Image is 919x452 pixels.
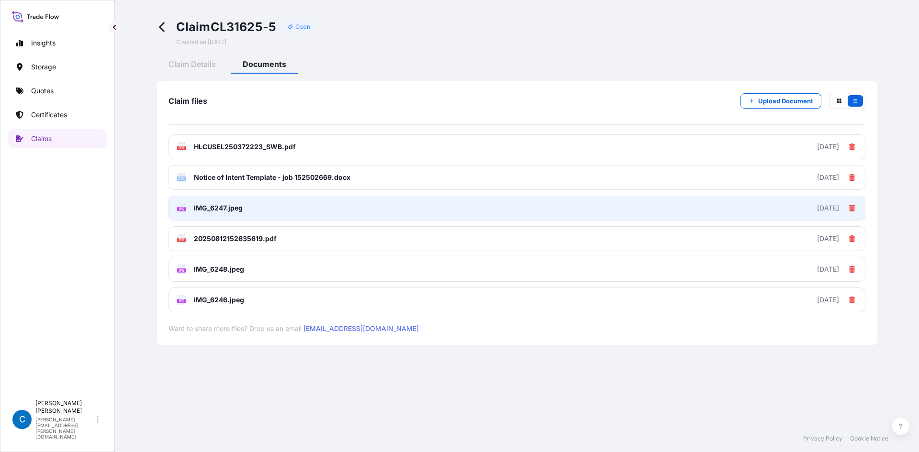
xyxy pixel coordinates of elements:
[817,142,839,152] div: [DATE]
[176,38,226,46] span: Created on
[31,38,56,48] p: Insights
[817,234,839,243] div: [DATE]
[850,435,888,442] a: Cookie Notice
[178,177,185,180] text: DOC
[179,238,185,242] text: PDF
[295,23,310,31] p: Open
[243,59,286,69] span: Documents
[31,134,52,143] p: Claims
[168,226,865,251] a: PDF20250812152635619.pdf[DATE]
[803,435,842,442] a: Privacy Policy
[168,165,865,190] a: DOCNotice of Intent Template - job 152502669.docx[DATE]
[179,299,184,303] text: JPG
[31,86,54,96] p: Quotes
[168,96,207,106] span: Claim files
[31,110,67,120] p: Certificates
[817,295,839,305] div: [DATE]
[208,38,226,46] span: [DATE]
[168,312,865,333] span: Want to share more files? Drop us an email
[179,146,185,150] text: PDF
[194,173,350,182] span: Notice of Intent Template - job 152502669.docx
[19,415,25,424] span: C
[8,81,107,100] a: Quotes
[35,399,95,415] p: [PERSON_NAME] [PERSON_NAME]
[8,33,107,53] a: Insights
[168,196,865,220] a: JPGIMG_6247.jpeg[DATE]
[8,105,107,124] a: Certificates
[31,62,56,72] p: Storage
[168,257,865,282] a: JPGIMG_6248.jpeg[DATE]
[194,142,296,152] span: HLCUSEL250372223_SWB.pdf
[194,234,277,243] span: 20250812152635619.pdf
[817,203,839,213] div: [DATE]
[740,93,821,109] button: Upload Document
[194,203,243,213] span: IMG_6247.jpeg
[8,57,107,77] a: Storage
[168,134,865,159] a: PDFHLCUSEL250372223_SWB.pdf[DATE]
[168,59,216,69] span: Claim Details
[176,19,277,34] span: Claim CL31625-5
[194,265,244,274] span: IMG_6248.jpeg
[817,173,839,182] div: [DATE]
[35,417,95,440] p: [PERSON_NAME][EMAIL_ADDRESS][PERSON_NAME][DOMAIN_NAME]
[194,295,244,305] span: IMG_6246.jpeg
[179,208,184,211] text: JPG
[8,129,107,148] a: Claims
[758,96,813,106] p: Upload Document
[179,269,184,272] text: JPG
[168,287,865,312] a: JPGIMG_6246.jpeg[DATE]
[817,265,839,274] div: [DATE]
[303,324,419,332] a: [EMAIL_ADDRESS][DOMAIN_NAME]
